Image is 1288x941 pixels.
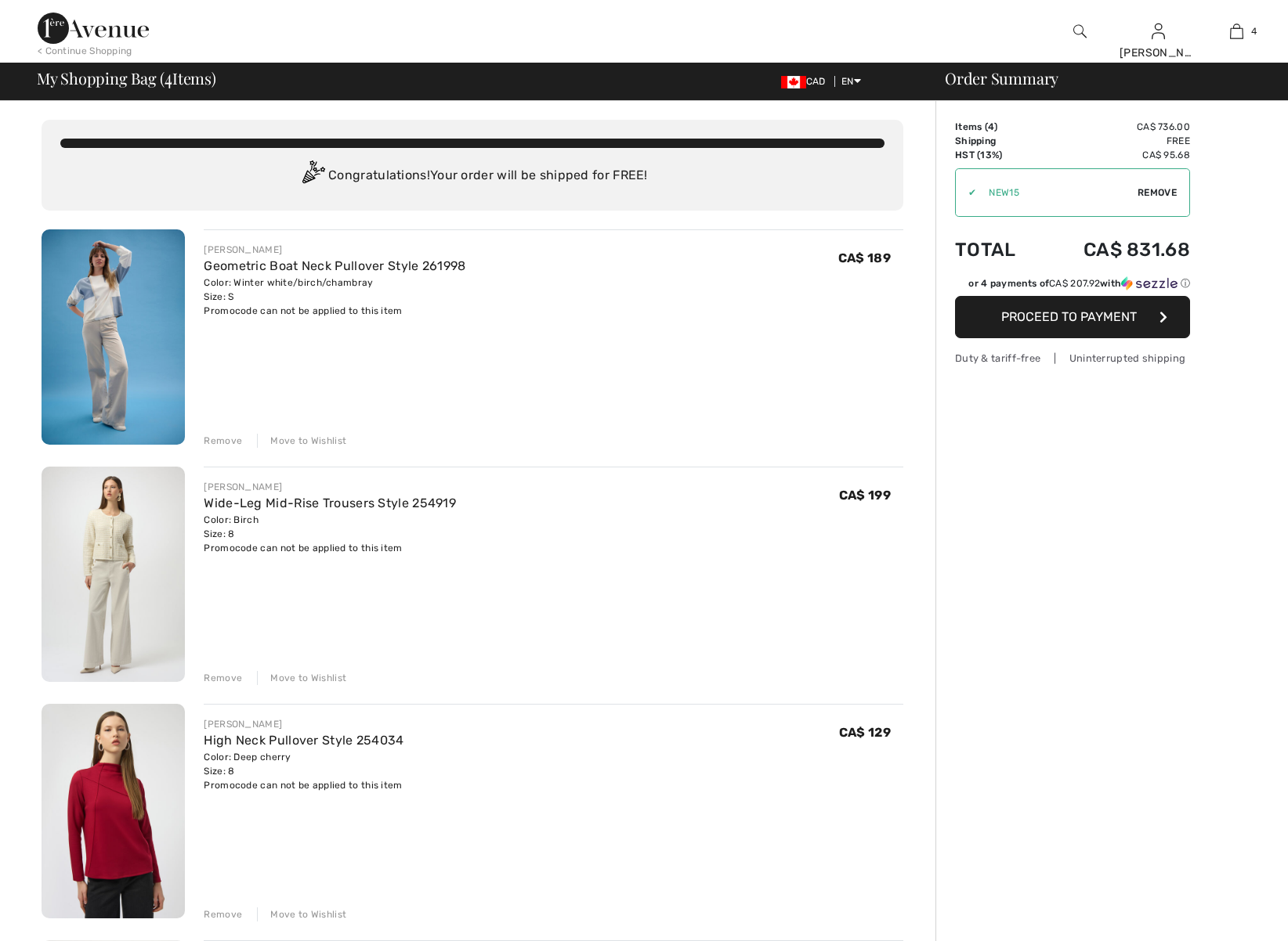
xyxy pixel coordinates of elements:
[204,750,403,778] div: Color: Deep cherry Size: 8
[1230,22,1243,41] img: My Bag
[1152,22,1165,41] img: My Info
[926,70,1279,86] div: Order Summary
[955,134,1040,148] td: Shipping
[1049,278,1100,289] span: CA$ 207.92
[38,13,149,44] img: 1ère Avenue
[204,717,403,731] div: [PERSON_NAME]
[955,148,1040,162] td: HST (13%)
[297,160,328,192] img: Congratulation2.svg
[204,243,465,257] div: [PERSON_NAME]
[42,467,185,682] img: Wide-Leg Mid-Rise Trousers Style 254919
[1073,22,1087,41] img: search the website
[204,907,242,921] div: Remove
[204,671,242,685] div: Remove
[1152,23,1165,38] a: Sign In
[838,251,891,265] span: CA$ 189
[204,304,465,318] div: Promocode can not be applied to this item
[839,488,891,503] span: CA$ 199
[955,120,1040,134] td: Items ( )
[955,276,1190,296] div: or 4 payments ofCA$ 207.92withSezzle Click to learn more about Sezzle
[1040,223,1190,276] td: CA$ 831.68
[42,229,185,445] img: Geometric Boat Neck Pullover Style 261998
[1040,148,1190,162] td: CA$ 95.68
[955,223,1040,276] td: Total
[955,351,1190,366] div: Duty & tariff-free | Uninterrupted shipping
[781,76,806,88] img: Canadian Dollar
[839,725,891,740] span: CA$ 129
[1251,24,1257,38] span: 4
[1001,309,1137,324] span: Proceed to Payment
[1040,134,1190,148] td: Free
[988,121,994,132] span: 4
[257,434,346,448] div: Move to Wishlist
[204,541,456,555] div: Promocode can not be applied to this item
[204,733,403,748] a: High Neck Pullover Style 254034
[42,704,185,919] img: High Neck Pullover Style 254034
[204,276,465,304] div: Color: Winter white/birch/chambray Size: S
[204,778,403,792] div: Promocode can not be applied to this item
[976,169,1138,216] input: Promo code
[204,496,456,510] a: Wide-Leg Mid-Rise Trousers Style 254919
[1138,186,1177,200] span: Remove
[38,44,132,58] div: < Continue Shopping
[37,70,216,86] span: My Shopping Bag ( Items)
[1198,22,1275,41] a: 4
[1121,276,1178,290] img: Sezzle
[204,434,242,448] div: Remove
[1120,45,1196,61] div: [PERSON_NAME]
[781,76,832,87] span: CAD
[204,258,465,273] a: Geometric Boat Neck Pullover Style 261998
[257,907,346,921] div: Move to Wishlist
[968,276,1190,290] div: or 4 payments of with
[165,67,172,87] span: 4
[204,480,456,494] div: [PERSON_NAME]
[956,186,976,200] div: ✔
[60,160,885,192] div: Congratulations! Your order will be shipped for FREE!
[1040,120,1190,134] td: CA$ 736.00
[955,296,1190,338] button: Proceed to Payment
[204,513,456,541] div: Color: Birch Size: 8
[841,76,861,87] span: EN
[257,671,346,685] div: Move to Wishlist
